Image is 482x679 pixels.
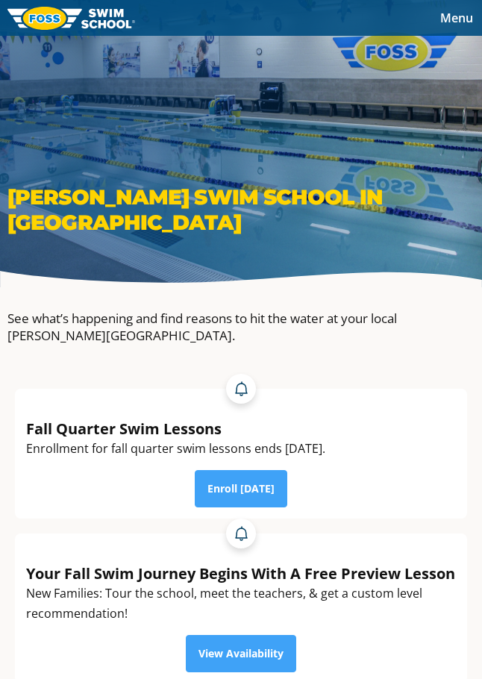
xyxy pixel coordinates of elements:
[7,184,475,235] h1: [PERSON_NAME] Swim School in [GEOGRAPHIC_DATA]
[440,10,473,26] span: Menu
[26,419,325,439] div: Fall Quarter Swim Lessons
[26,439,325,459] div: Enrollment for fall quarter swim lessons ends [DATE].
[26,563,456,583] div: Your Fall Swim Journey Begins With A Free Preview Lesson
[431,7,482,29] button: Toggle navigation
[26,583,456,624] div: New Families: Tour the school, meet the teachers, & get a custom level recommendation!
[7,287,475,366] div: See what’s happening and find reasons to hit the water at your local [PERSON_NAME][GEOGRAPHIC_DATA].
[186,635,296,672] a: View Availability
[7,7,135,30] img: FOSS Swim School Logo
[195,470,287,507] a: Enroll [DATE]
